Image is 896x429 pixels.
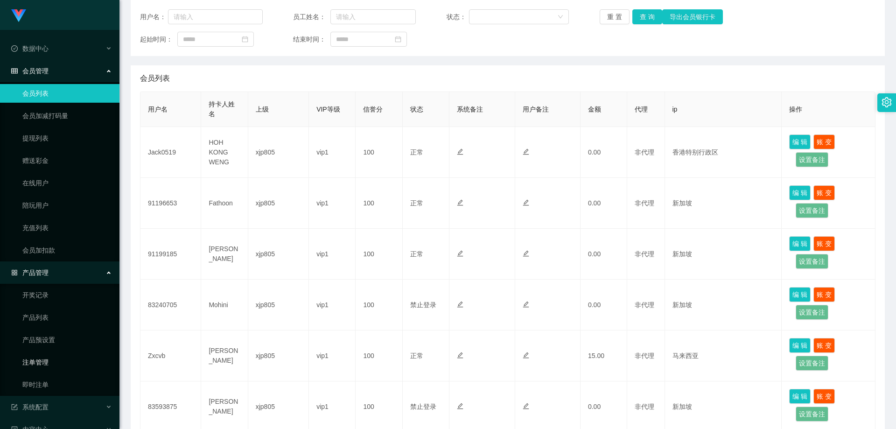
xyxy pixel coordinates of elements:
[209,100,235,118] span: 持卡人姓名
[581,127,627,178] td: 0.00
[581,280,627,331] td: 0.00
[523,105,549,113] span: 用户备注
[789,338,811,353] button: 编 辑
[22,174,112,192] a: 在线用户
[581,178,627,229] td: 0.00
[11,269,49,276] span: 产品管理
[523,403,529,409] i: 图标: edit
[309,331,356,381] td: vip1
[22,308,112,327] a: 产品列表
[410,301,436,309] span: 禁止登录
[813,389,835,404] button: 账 变
[523,352,529,359] i: 图标: edit
[201,178,248,229] td: Fathoon
[635,403,654,410] span: 非代理
[581,331,627,381] td: 15.00
[248,280,309,331] td: xjp805
[248,229,309,280] td: xjp805
[309,229,356,280] td: vip1
[632,9,662,24] button: 查 询
[789,236,811,251] button: 编 辑
[457,199,463,206] i: 图标: edit
[813,185,835,200] button: 账 变
[248,178,309,229] td: xjp805
[665,331,782,381] td: 马来西亚
[140,73,170,84] span: 会员列表
[11,45,49,52] span: 数据中心
[665,178,782,229] td: 新加坡
[789,105,802,113] span: 操作
[356,229,402,280] td: 100
[457,403,463,409] i: 图标: edit
[882,97,892,107] i: 图标: setting
[11,68,18,74] i: 图标: table
[140,229,201,280] td: 91199185
[22,353,112,372] a: 注单管理
[410,352,423,359] span: 正常
[635,199,654,207] span: 非代理
[356,280,402,331] td: 100
[796,254,828,269] button: 设置备注
[635,148,654,156] span: 非代理
[789,185,811,200] button: 编 辑
[201,280,248,331] td: Mohini
[22,331,112,349] a: 产品预设置
[293,35,330,44] span: 结束时间：
[11,404,18,410] i: 图标: form
[523,148,529,155] i: 图标: edit
[22,129,112,148] a: 提现列表
[11,67,49,75] span: 会员管理
[523,301,529,308] i: 图标: edit
[813,338,835,353] button: 账 变
[395,36,401,42] i: 图标: calendar
[140,12,168,22] span: 用户名：
[457,105,483,113] span: 系统备注
[581,229,627,280] td: 0.00
[796,407,828,422] button: 设置备注
[410,105,423,113] span: 状态
[11,269,18,276] i: 图标: appstore-o
[662,9,723,24] button: 导出会员银行卡
[140,331,201,381] td: Zxcvb
[796,356,828,371] button: 设置备注
[789,134,811,149] button: 编 辑
[356,127,402,178] td: 100
[635,301,654,309] span: 非代理
[813,236,835,251] button: 账 变
[813,287,835,302] button: 账 变
[140,35,177,44] span: 起始时间：
[11,45,18,52] i: 图标: check-circle-o
[635,105,648,113] span: 代理
[22,375,112,394] a: 即时注单
[168,9,263,24] input: 请输入
[447,12,469,22] span: 状态：
[558,14,563,21] i: 图标: down
[11,403,49,411] span: 系统配置
[316,105,340,113] span: VIP等级
[242,36,248,42] i: 图标: calendar
[201,331,248,381] td: [PERSON_NAME]
[140,280,201,331] td: 83240705
[789,287,811,302] button: 编 辑
[410,250,423,258] span: 正常
[457,301,463,308] i: 图标: edit
[635,352,654,359] span: 非代理
[309,280,356,331] td: vip1
[635,250,654,258] span: 非代理
[665,280,782,331] td: 新加坡
[363,105,383,113] span: 信誉分
[796,305,828,320] button: 设置备注
[140,127,201,178] td: Jack0519
[22,218,112,237] a: 充值列表
[293,12,330,22] span: 员工姓名：
[11,9,26,22] img: logo.9652507e.png
[22,196,112,215] a: 陪玩用户
[356,178,402,229] td: 100
[457,148,463,155] i: 图标: edit
[665,127,782,178] td: 香港特别行政区
[789,389,811,404] button: 编 辑
[248,127,309,178] td: xjp805
[22,106,112,125] a: 会员加减打码量
[22,241,112,260] a: 会员加扣款
[523,199,529,206] i: 图标: edit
